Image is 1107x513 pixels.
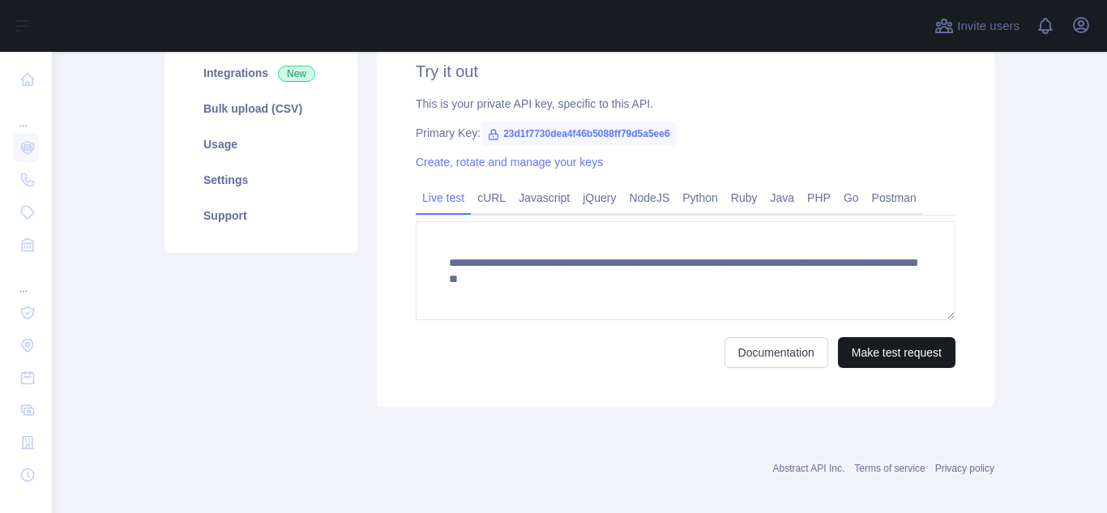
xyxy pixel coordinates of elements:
a: Postman [866,185,923,211]
a: Documentation [724,337,828,368]
a: Support [184,198,338,233]
div: ... [13,97,39,130]
div: ... [13,263,39,295]
a: Privacy policy [935,463,994,474]
a: Python [676,185,724,211]
a: Javascript [512,185,576,211]
a: Abstract API Inc. [773,463,845,474]
a: jQuery [576,185,622,211]
a: Usage [184,126,338,162]
a: Integrations New [184,55,338,91]
a: Go [837,185,866,211]
a: Settings [184,162,338,198]
button: Invite users [931,13,1023,39]
div: Primary Key: [416,125,955,141]
a: cURL [471,185,512,211]
button: Make test request [838,337,955,368]
span: 23d1f7730dea4f46b5088ff79d5a5ee6 [481,122,676,146]
span: Invite users [957,17,1019,36]
a: Terms of service [854,463,925,474]
a: Live test [416,185,471,211]
a: Ruby [724,185,764,211]
a: NodeJS [622,185,676,211]
a: Java [764,185,801,211]
div: This is your private API key, specific to this API. [416,96,955,112]
a: Bulk upload (CSV) [184,91,338,126]
h2: Try it out [416,60,955,83]
a: PHP [801,185,837,211]
a: Create, rotate and manage your keys [416,156,603,169]
span: New [278,66,315,82]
